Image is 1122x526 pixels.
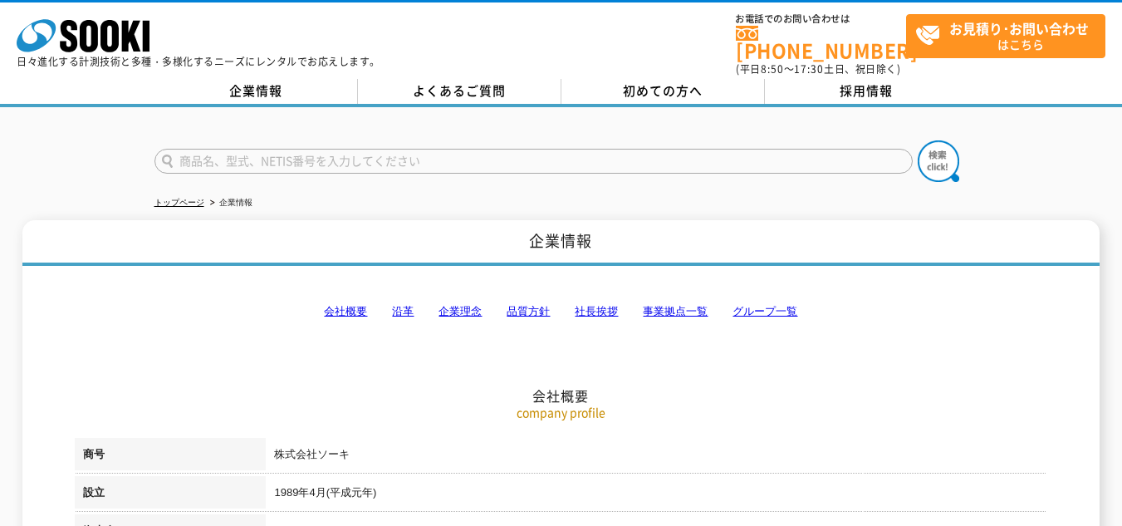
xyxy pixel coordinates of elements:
a: グループ一覧 [732,305,797,317]
a: 会社概要 [324,305,367,317]
a: 採用情報 [765,79,968,104]
span: 17:30 [794,61,824,76]
a: トップページ [154,198,204,207]
th: 商号 [75,438,266,476]
span: お電話でのお問い合わせは [736,14,906,24]
span: (平日 ～ 土日、祝日除く) [736,61,900,76]
a: 事業拠点一覧 [643,305,708,317]
a: 企業情報 [154,79,358,104]
a: 社長挨拶 [575,305,618,317]
img: btn_search.png [918,140,959,182]
span: 初めての方へ [623,81,703,100]
p: company profile [75,404,1046,421]
a: お見積り･お問い合わせはこちら [906,14,1105,58]
a: 沿革 [392,305,414,317]
p: 日々進化する計測技術と多種・多様化するニーズにレンタルでお応えします。 [17,57,380,66]
strong: お見積り･お問い合わせ [949,18,1089,38]
a: 品質方針 [507,305,550,317]
td: 1989年4月(平成元年) [266,476,1046,514]
span: はこちら [915,15,1105,57]
a: 企業理念 [439,305,482,317]
a: 初めての方へ [561,79,765,104]
h1: 企業情報 [22,220,1100,266]
a: [PHONE_NUMBER] [736,26,906,60]
h2: 会社概要 [75,221,1046,405]
a: よくあるご質問 [358,79,561,104]
td: 株式会社ソーキ [266,438,1046,476]
th: 設立 [75,476,266,514]
span: 8:50 [761,61,784,76]
li: 企業情報 [207,194,252,212]
input: 商品名、型式、NETIS番号を入力してください [154,149,913,174]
